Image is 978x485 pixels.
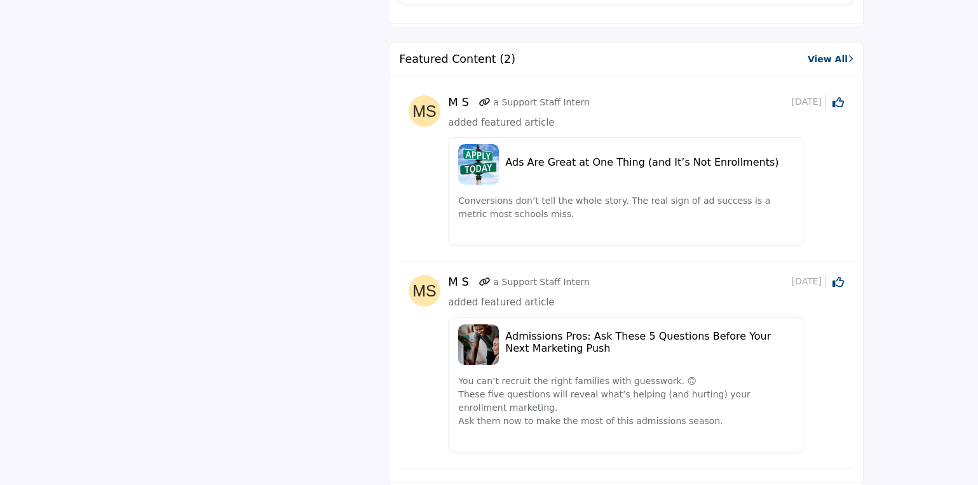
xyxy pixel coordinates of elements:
[409,275,440,307] img: avtar-image
[494,96,590,109] p: a Support Staff Intern
[505,156,794,168] h5: Ads Are Great at One Thing (and It’s Not Enrollments)
[479,96,491,109] a: Link of redirect to contact page
[448,275,475,289] h5: M S
[494,276,590,289] p: a Support Staff Intern
[448,296,554,308] span: added featured article
[808,53,853,66] a: View All
[448,117,554,128] span: added featured article
[409,95,440,127] img: avtar-image
[458,375,794,428] p: You can’t recruit the right families with guesswork. 🙃 These five questions will reveal what’s he...
[448,131,844,252] a: ads-are-great-at-one-thing-and-its-not-enrollments1 image Ads Are Great at One Thing (and It’s No...
[448,311,844,459] a: admissions-pros-ask-these-5-questions-before-your-next-marketing-push image Admissions Pros: Ask ...
[479,276,491,289] a: Link of redirect to contact page
[792,275,826,288] span: [DATE]
[505,330,794,354] h5: Admissions Pros: Ask These 5 Questions Before Your Next Marketing Push
[448,95,475,109] h5: M S
[458,324,499,365] img: admissions-pros-ask-these-5-questions-before-your-next-marketing-push image
[832,276,844,288] i: Click to Like this activity
[399,53,515,66] h2: Featured Content (2)
[458,194,794,221] p: Conversions don’t tell the whole story. The real sign of ad success is a metric most schools miss.
[458,144,499,185] img: ads-are-great-at-one-thing-and-its-not-enrollments1 image
[792,95,826,109] span: [DATE]
[832,96,844,108] i: Click to Like this activity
